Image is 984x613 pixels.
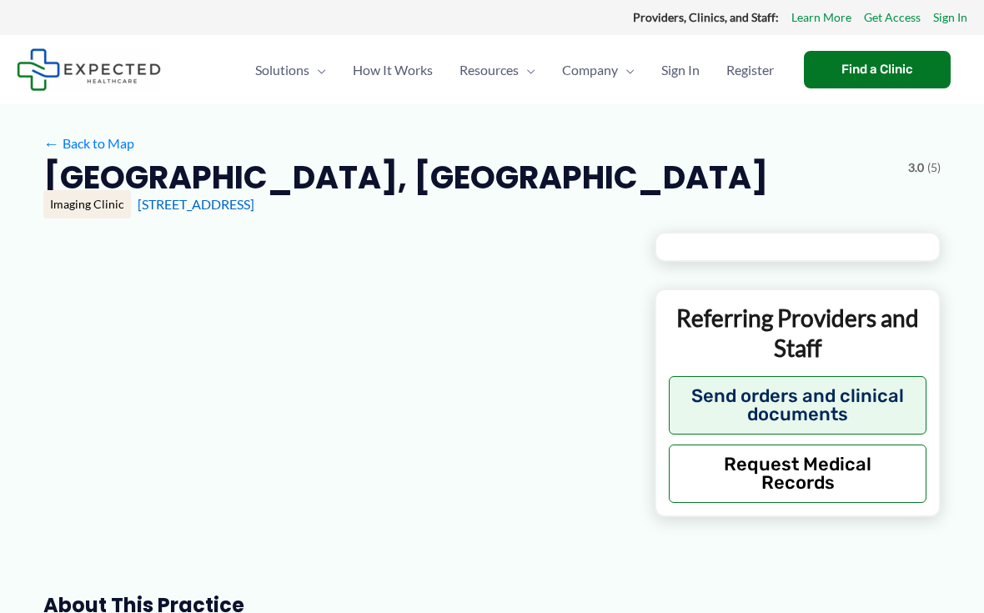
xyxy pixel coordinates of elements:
[459,41,519,99] span: Resources
[43,190,131,219] div: Imaging Clinic
[138,196,254,212] a: [STREET_ADDRESS]
[713,41,787,99] a: Register
[519,41,535,99] span: Menu Toggle
[648,41,713,99] a: Sign In
[933,7,967,28] a: Sign In
[242,41,339,99] a: SolutionsMenu Toggle
[669,303,926,364] p: Referring Providers and Staff
[791,7,851,28] a: Learn More
[43,135,59,151] span: ←
[353,41,433,99] span: How It Works
[633,10,779,24] strong: Providers, Clinics, and Staff:
[908,157,924,178] span: 3.0
[17,48,161,91] img: Expected Healthcare Logo - side, dark font, small
[43,157,768,198] h2: [GEOGRAPHIC_DATA], [GEOGRAPHIC_DATA]
[864,7,921,28] a: Get Access
[726,41,774,99] span: Register
[309,41,326,99] span: Menu Toggle
[669,376,926,435] button: Send orders and clinical documents
[549,41,648,99] a: CompanyMenu Toggle
[446,41,549,99] a: ResourcesMenu Toggle
[927,157,941,178] span: (5)
[669,445,926,503] button: Request Medical Records
[242,41,787,99] nav: Primary Site Navigation
[255,41,309,99] span: Solutions
[562,41,618,99] span: Company
[618,41,635,99] span: Menu Toggle
[661,41,700,99] span: Sign In
[43,131,134,156] a: ←Back to Map
[339,41,446,99] a: How It Works
[804,51,951,88] a: Find a Clinic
